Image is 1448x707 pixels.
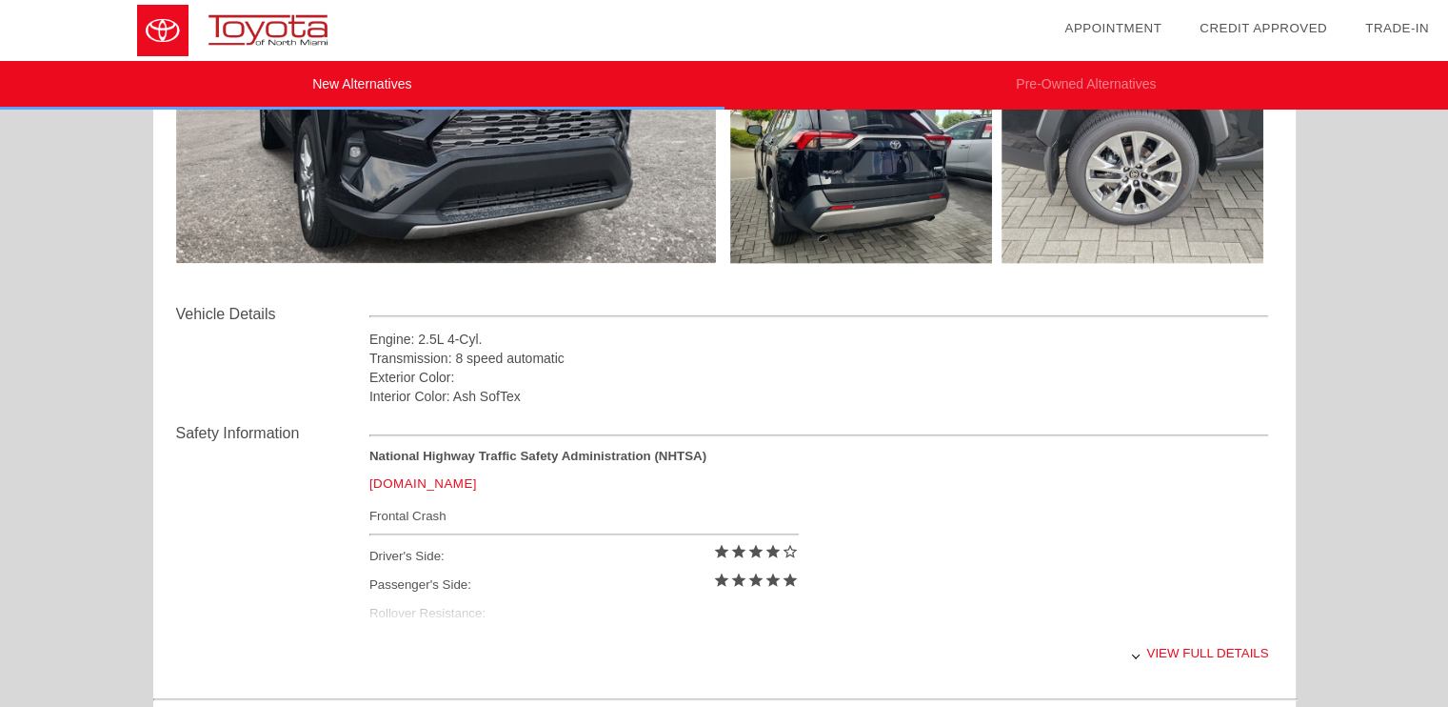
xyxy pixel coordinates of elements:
[782,543,799,560] i: star_border
[369,630,1269,677] div: View full details
[1064,21,1161,35] a: Appointment
[713,572,730,589] i: star
[1002,67,1263,263] img: 9477f2ba561d56e197f235c115ca53d4x.jpg
[369,476,477,491] a: [DOMAIN_NAME]
[747,543,764,560] i: star
[369,449,706,463] strong: National Highway Traffic Safety Administration (NHTSA)
[1365,21,1429,35] a: Trade-In
[176,422,369,445] div: Safety Information
[730,572,747,589] i: star
[713,543,730,560] i: star
[176,303,369,326] div: Vehicle Details
[782,572,799,589] i: star
[369,349,1269,368] div: Transmission: 8 speed automatic
[369,542,799,571] div: Driver's Side:
[747,572,764,589] i: star
[730,543,747,560] i: star
[730,67,992,263] img: 56968a1ee9c7e1bd6f6fb5e5c26cf96fx.jpg
[764,572,782,589] i: star
[369,387,1269,406] div: Interior Color: Ash SofTex
[369,330,1269,349] div: Engine: 2.5L 4-Cyl.
[764,543,782,560] i: star
[369,504,799,528] div: Frontal Crash
[1200,21,1327,35] a: Credit Approved
[369,368,1269,387] div: Exterior Color:
[369,571,799,599] div: Passenger's Side:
